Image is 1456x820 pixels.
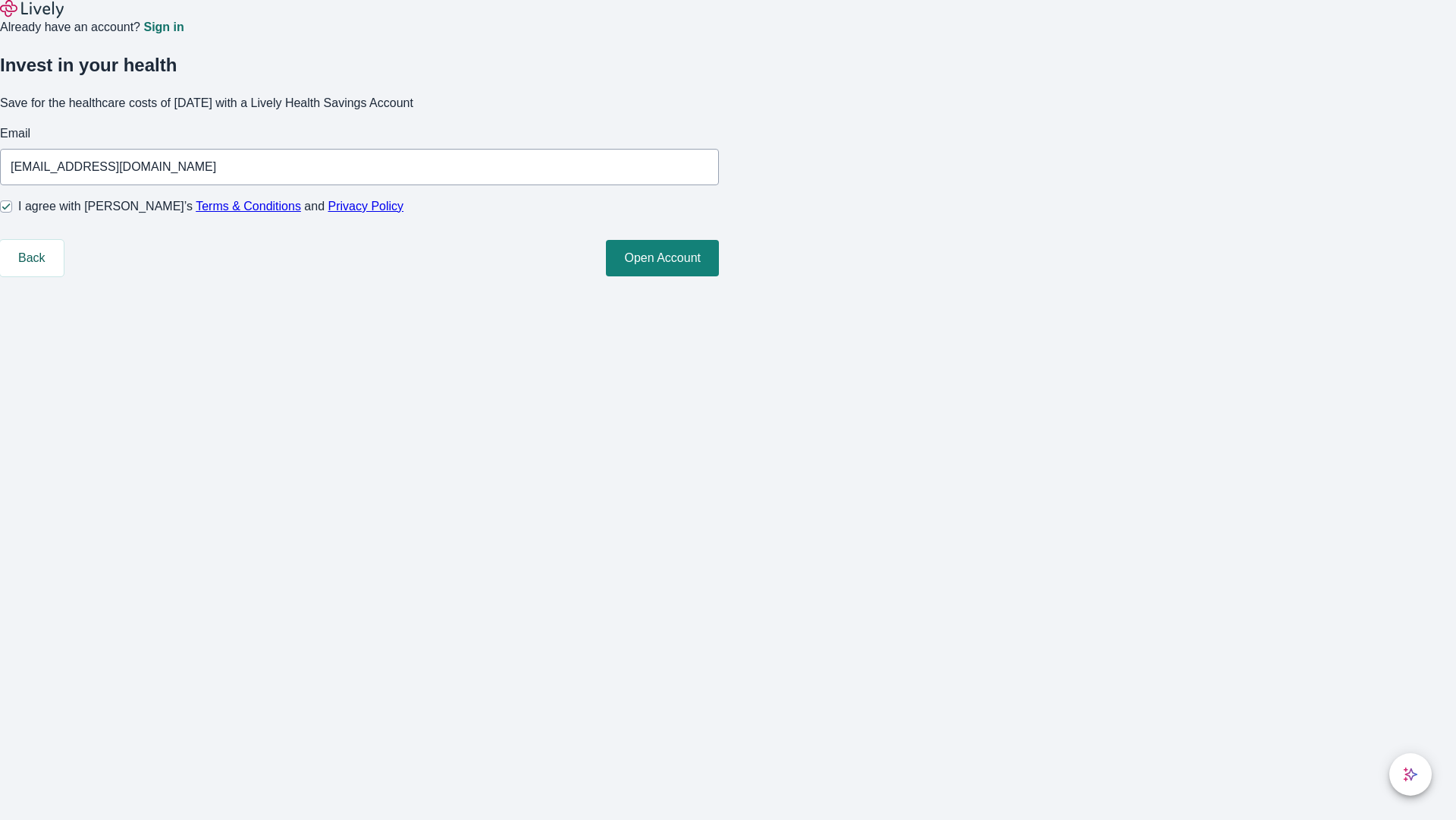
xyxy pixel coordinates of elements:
button: Open Account [606,240,719,276]
button: chat [1389,753,1432,796]
span: I agree with [PERSON_NAME]’s and [18,197,403,216]
a: Privacy Policy [328,200,404,213]
a: Sign in [143,21,184,33]
a: Terms & Conditions [196,200,301,213]
svg: Lively AI Assistant [1403,767,1418,782]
